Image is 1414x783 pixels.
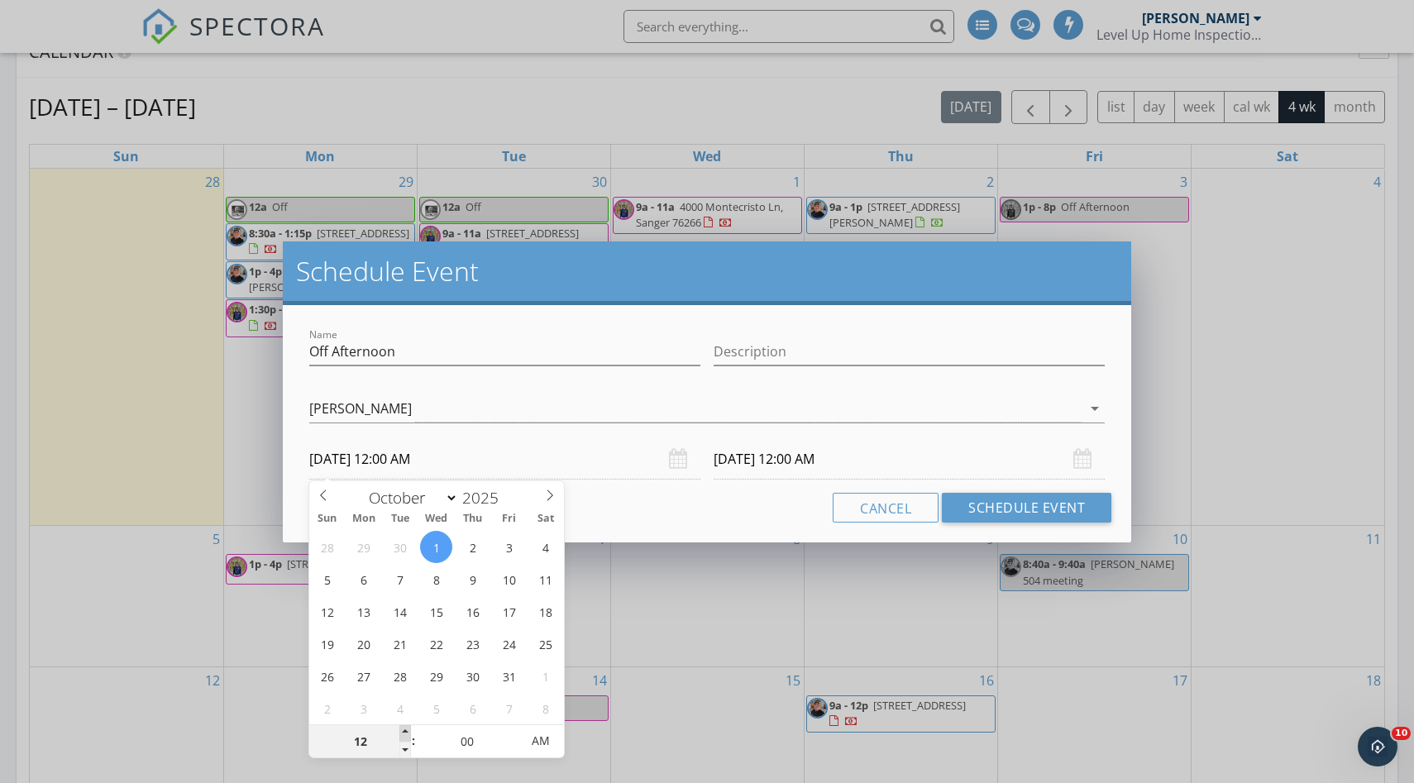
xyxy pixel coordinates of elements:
[1392,727,1411,740] span: 10
[309,439,700,480] input: Select date
[529,595,561,628] span: October 18, 2025
[493,660,525,692] span: October 31, 2025
[518,724,563,757] span: Click to toggle
[420,628,452,660] span: October 22, 2025
[309,401,412,416] div: [PERSON_NAME]
[420,563,452,595] span: October 8, 2025
[1085,399,1105,418] i: arrow_drop_down
[1358,727,1397,766] iframe: Intercom live chat
[529,660,561,692] span: November 1, 2025
[311,595,343,628] span: October 12, 2025
[347,660,380,692] span: October 27, 2025
[420,531,452,563] span: October 1, 2025
[493,563,525,595] span: October 10, 2025
[347,692,380,724] span: November 3, 2025
[347,628,380,660] span: October 20, 2025
[456,692,489,724] span: November 6, 2025
[529,692,561,724] span: November 8, 2025
[411,724,416,757] span: :
[456,563,489,595] span: October 9, 2025
[418,513,455,524] span: Wed
[493,628,525,660] span: October 24, 2025
[456,595,489,628] span: October 16, 2025
[347,595,380,628] span: October 13, 2025
[491,513,528,524] span: Fri
[311,660,343,692] span: October 26, 2025
[382,513,418,524] span: Tue
[384,660,416,692] span: October 28, 2025
[296,255,1118,288] h2: Schedule Event
[309,513,346,524] span: Sun
[311,563,343,595] span: October 5, 2025
[529,563,561,595] span: October 11, 2025
[456,660,489,692] span: October 30, 2025
[833,493,939,523] button: Cancel
[311,531,343,563] span: September 28, 2025
[456,628,489,660] span: October 23, 2025
[311,628,343,660] span: October 19, 2025
[493,531,525,563] span: October 3, 2025
[347,531,380,563] span: September 29, 2025
[384,628,416,660] span: October 21, 2025
[420,595,452,628] span: October 15, 2025
[384,692,416,724] span: November 4, 2025
[942,493,1111,523] button: Schedule Event
[529,628,561,660] span: October 25, 2025
[384,531,416,563] span: September 30, 2025
[528,513,564,524] span: Sat
[458,487,513,508] input: Year
[493,692,525,724] span: November 7, 2025
[714,439,1105,480] input: Select date
[346,513,382,524] span: Mon
[347,563,380,595] span: October 6, 2025
[420,660,452,692] span: October 29, 2025
[384,563,416,595] span: October 7, 2025
[384,595,416,628] span: October 14, 2025
[456,531,489,563] span: October 2, 2025
[493,595,525,628] span: October 17, 2025
[455,513,491,524] span: Thu
[311,692,343,724] span: November 2, 2025
[420,692,452,724] span: November 5, 2025
[529,531,561,563] span: October 4, 2025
